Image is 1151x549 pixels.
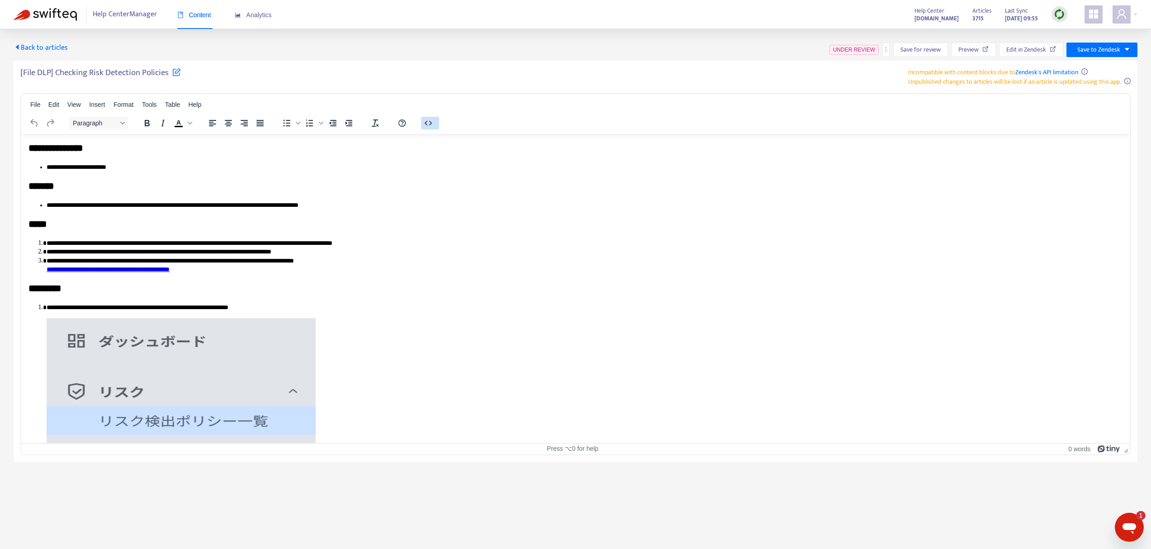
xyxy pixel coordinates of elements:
[155,117,171,129] button: Italic
[1066,43,1137,57] button: Save to Zendeskcaret-down
[958,45,979,55] span: Preview
[69,117,128,129] button: Block Paragraph
[279,117,302,129] div: Bullet list
[368,117,383,129] button: Clear formatting
[341,117,356,129] button: Increase indent
[302,117,325,129] div: Numbered list
[177,11,211,19] span: Content
[972,6,991,16] span: Articles
[1124,46,1130,53] span: caret-down
[114,101,133,108] span: Format
[252,117,268,129] button: Justify
[1077,45,1120,55] span: Save to Zendesk
[951,43,996,57] button: Preview
[43,117,58,129] button: Redo
[93,6,157,23] span: Help Center Manager
[1006,45,1046,55] span: Edit in Zendesk
[1127,511,1146,520] iframe: Number of unread messages
[1124,78,1131,84] span: info-circle
[390,445,755,453] div: Press ⌥0 for help
[325,117,341,129] button: Decrease indent
[914,6,944,16] span: Help Center
[165,101,180,108] span: Table
[48,101,59,108] span: Edit
[893,43,948,57] button: Save for review
[237,117,252,129] button: Align right
[14,42,68,54] span: Back to articles
[235,12,241,18] span: area-chart
[1015,67,1078,77] a: Zendesk's API limitation
[14,43,21,51] span: caret-left
[394,117,410,129] button: Help
[1068,445,1090,453] button: 0 words
[972,14,984,24] strong: 3715
[1054,9,1065,20] img: sync.dc5367851b00ba804db3.png
[1116,9,1127,19] span: user
[14,8,77,21] img: Swifteq
[1098,445,1120,452] a: Powered by Tiny
[177,12,184,18] span: book
[20,67,181,83] h5: [File DLP] Checking Risk Detection Policies
[1120,444,1130,454] div: Press the Up and Down arrow keys to resize the editor.
[67,101,81,108] span: View
[21,134,1130,443] iframe: Rich Text Area
[900,45,941,55] span: Save for review
[171,117,194,129] div: Text color Black
[235,11,272,19] span: Analytics
[1081,68,1088,75] span: info-circle
[908,67,1078,77] span: Incompatible with content blocks due to
[914,14,959,24] strong: [DOMAIN_NAME]
[89,101,105,108] span: Insert
[205,117,220,129] button: Align left
[914,13,959,24] a: [DOMAIN_NAME]
[27,117,42,129] button: Undo
[1005,14,1038,24] strong: [DATE] 09:55
[30,101,41,108] span: File
[882,43,890,57] button: more
[73,119,117,127] span: Paragraph
[1088,9,1099,19] span: appstore
[1115,513,1144,542] iframe: Button to launch messaging window, 1 unread message
[833,47,875,53] span: UNDER REVIEW
[139,117,155,129] button: Bold
[1005,6,1028,16] span: Last Sync
[908,76,1121,87] span: Unpublished changes to articles will be lost if an article is updated using this app.
[883,46,889,53] span: more
[999,43,1063,57] button: Edit in Zendesk
[188,101,201,108] span: Help
[142,101,157,108] span: Tools
[221,117,236,129] button: Align center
